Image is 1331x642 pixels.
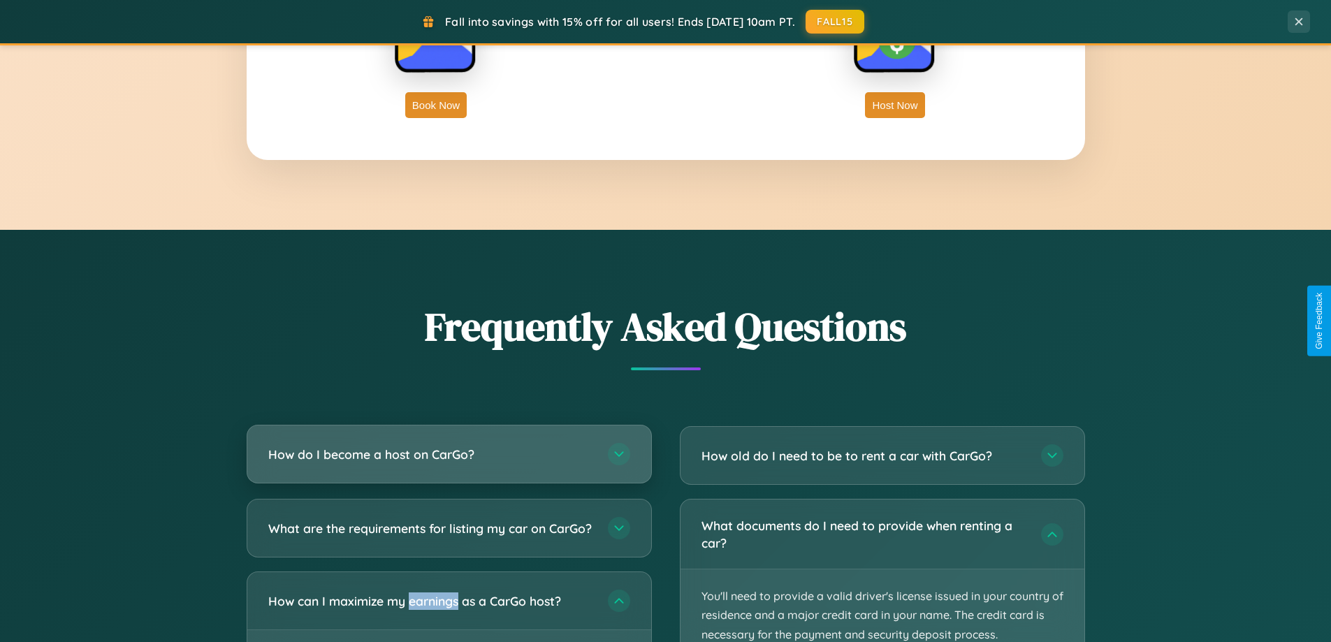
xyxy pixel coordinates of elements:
[268,520,594,537] h3: What are the requirements for listing my car on CarGo?
[701,517,1027,551] h3: What documents do I need to provide when renting a car?
[445,15,795,29] span: Fall into savings with 15% off for all users! Ends [DATE] 10am PT.
[405,92,467,118] button: Book Now
[1314,293,1324,349] div: Give Feedback
[247,300,1085,353] h2: Frequently Asked Questions
[268,592,594,610] h3: How can I maximize my earnings as a CarGo host?
[701,447,1027,465] h3: How old do I need to be to rent a car with CarGo?
[268,446,594,463] h3: How do I become a host on CarGo?
[806,10,864,34] button: FALL15
[865,92,924,118] button: Host Now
